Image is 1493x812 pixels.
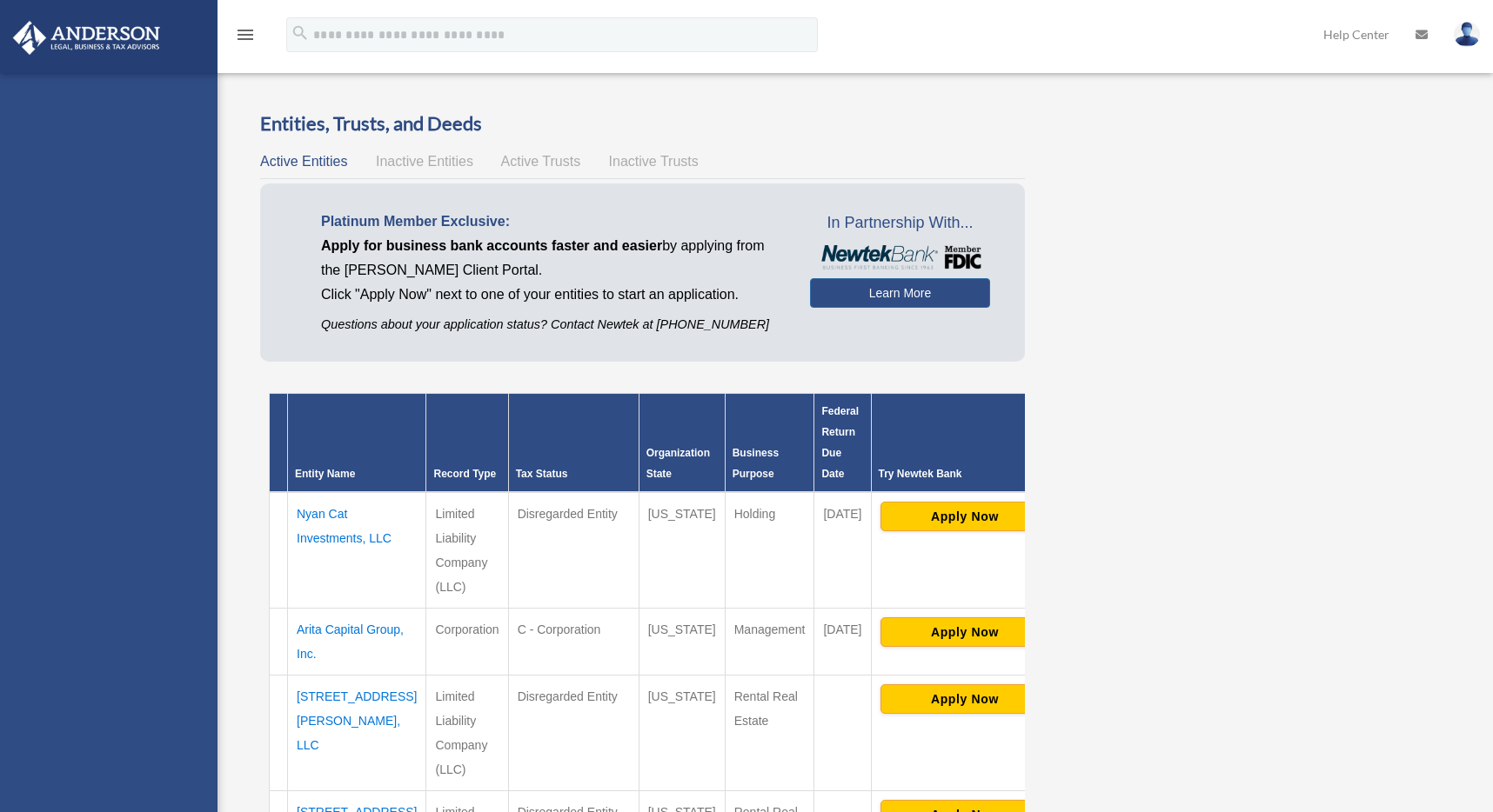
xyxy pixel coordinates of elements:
td: Rental Real Estate [725,676,814,791]
td: Disregarded Entity [508,492,639,609]
th: Tax Status [508,394,639,493]
th: Entity Name [288,394,426,493]
span: In Partnership With... [810,210,991,237]
td: [DATE] [814,492,871,609]
span: Active Trusts [501,154,581,169]
td: Holding [725,492,814,609]
button: Apply Now [880,684,1050,714]
a: Learn More [810,278,991,308]
span: Active Entities [260,154,347,169]
i: search [291,23,310,43]
td: [STREET_ADDRESS][PERSON_NAME], LLC [288,676,426,791]
td: [US_STATE] [639,609,725,676]
span: Inactive Trusts [609,154,699,169]
h3: Entities, Trusts, and Deeds [260,110,1025,137]
td: [US_STATE] [639,676,725,791]
td: C - Corporation [508,609,639,676]
td: Corporation [426,609,508,676]
td: Disregarded Entity [508,676,639,791]
i: menu [235,24,256,45]
td: Limited Liability Company (LLC) [426,676,508,791]
span: Apply for business bank accounts faster and easier [321,238,662,253]
th: Business Purpose [725,394,814,493]
td: Nyan Cat Investments, LLC [288,492,426,609]
p: by applying from the [PERSON_NAME] Client Portal. [321,234,784,283]
button: Apply Now [880,617,1050,647]
img: User Pic [1454,22,1480,47]
a: menu [235,30,256,45]
td: [US_STATE] [639,492,725,609]
img: Anderson Advisors Platinum Portal [8,21,165,55]
p: Platinum Member Exclusive: [321,210,784,234]
td: Limited Liability Company (LLC) [426,492,508,609]
td: Arita Capital Group, Inc. [288,609,426,676]
td: Management [725,609,814,676]
span: Inactive Entities [376,154,473,169]
th: Federal Return Due Date [814,394,871,493]
div: Try Newtek Bank [879,463,1052,484]
p: Click "Apply Now" next to one of your entities to start an application. [321,283,784,307]
img: NewtekBankLogoSM.png [819,245,982,269]
p: Questions about your application status? Contact Newtek at [PHONE_NUMBER] [321,314,784,336]
button: Apply Now [880,502,1050,531]
th: Organization State [639,394,725,493]
th: Record Type [426,394,508,493]
td: [DATE] [814,609,871,676]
